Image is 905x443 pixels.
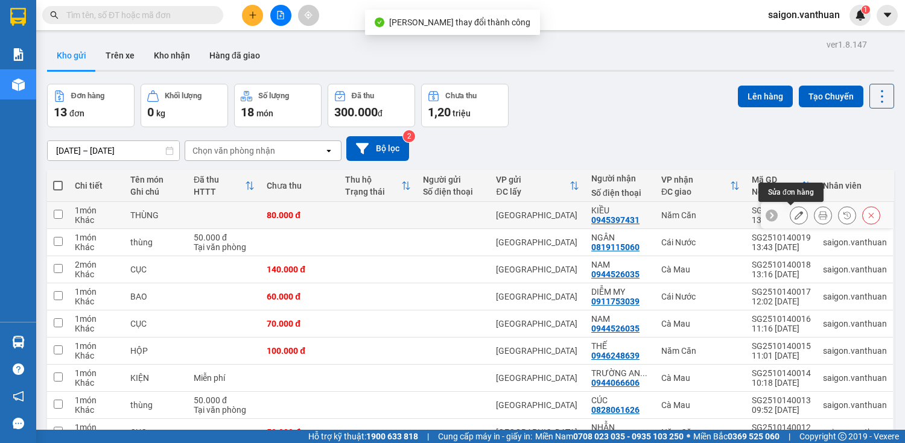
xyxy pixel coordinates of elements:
[496,210,579,220] div: [GEOGRAPHIC_DATA]
[75,324,118,333] div: Khác
[863,5,868,14] span: 1
[96,41,144,70] button: Trên xe
[142,10,240,25] div: Cái Nước
[270,5,291,26] button: file-add
[156,108,165,118] span: kg
[728,432,780,441] strong: 0369 525 060
[591,174,649,183] div: Người nhận
[789,430,790,443] span: |
[75,181,118,190] div: Chi tiết
[375,17,384,27] span: check-circle
[687,434,690,439] span: ⚪️
[790,206,808,224] div: Sửa đơn hàng
[752,405,811,415] div: 09:52 [DATE]
[352,92,374,100] div: Đã thu
[752,423,811,432] div: SG2510140012
[130,346,182,356] div: HỘP
[823,346,887,356] div: saigon.vanthuan
[752,341,811,351] div: SG2510140015
[799,86,863,107] button: Tạo Chuyến
[75,405,118,415] div: Khác
[496,237,579,247] div: [GEOGRAPHIC_DATA]
[752,287,811,297] div: SG2510140017
[308,430,418,443] span: Hỗ trợ kỹ thuật:
[428,105,451,119] span: 1,20
[823,292,887,301] div: saigon.vanthuan
[9,63,136,78] div: 50.000
[334,105,378,119] span: 300.000
[130,319,182,328] div: CỤC
[855,10,866,20] img: icon-new-feature
[445,92,477,100] div: Chưa thu
[591,423,649,432] div: NHẪN
[591,233,649,242] div: NGÂN
[661,265,740,274] div: Cà Mau
[746,170,817,202] th: Toggle SortBy
[661,400,740,410] div: Cà Mau
[130,400,182,410] div: thùng
[496,346,579,356] div: [GEOGRAPHIC_DATA]
[71,92,104,100] div: Đơn hàng
[752,368,811,378] div: SG2510140014
[490,170,585,202] th: Toggle SortBy
[194,233,255,242] div: 50.000 đ
[752,297,811,306] div: 12:02 [DATE]
[194,405,255,415] div: Tại văn phòng
[838,432,846,441] span: copyright
[9,64,28,77] span: CR :
[496,400,579,410] div: [GEOGRAPHIC_DATA]
[267,181,332,190] div: Chưa thu
[427,430,429,443] span: |
[75,287,118,297] div: 1 món
[194,373,255,383] div: Miễn phí
[591,378,640,388] div: 0944066606
[324,146,334,156] svg: open
[591,188,649,198] div: Số điện thoại
[591,368,649,378] div: TRƯỜNG AN ĐỒ NHÀ
[655,170,746,202] th: Toggle SortBy
[142,25,240,39] div: NGÂN
[242,5,263,26] button: plus
[752,324,811,333] div: 11:16 [DATE]
[47,84,135,127] button: Đơn hàng13đơn
[758,7,849,22] span: saigon.vanthuan
[591,341,649,351] div: THẾ
[661,427,740,437] div: Năm Căn
[241,105,254,119] span: 18
[346,136,409,161] button: Bộ lọc
[752,314,811,324] div: SG2510140016
[591,215,640,225] div: 0945397431
[661,292,740,301] div: Cái Nước
[752,242,811,252] div: 13:43 [DATE]
[496,319,579,328] div: [GEOGRAPHIC_DATA]
[75,233,118,242] div: 1 món
[877,5,898,26] button: caret-down
[752,269,811,279] div: 13:16 [DATE]
[75,314,118,324] div: 1 món
[752,260,811,269] div: SG2510140018
[267,319,332,328] div: 70.000 đ
[823,373,887,383] div: saigon.vanthuan
[13,363,24,375] span: question-circle
[752,233,811,242] div: SG2510140019
[591,287,649,297] div: DIỄM MY
[661,187,730,196] div: ĐC giao
[823,427,887,437] div: saigon.vanthuan
[882,10,893,20] span: caret-down
[116,84,132,101] span: SL
[591,242,640,252] div: 0819115060
[10,85,240,100] div: Tên hàng: thùng ( : 1 )
[453,108,471,118] span: triệu
[147,105,154,119] span: 0
[438,430,532,443] span: Cung cấp máy in - giấy in:
[661,346,740,356] div: Năm Căn
[234,84,322,127] button: Số lượng18món
[591,297,640,306] div: 0911753039
[47,41,96,70] button: Kho gửi
[423,175,484,184] div: Người gửi
[328,84,415,127] button: Đã thu300.000đ
[389,17,530,27] span: [PERSON_NAME] thay đổi thành công
[66,8,209,22] input: Tìm tên, số ĐT hoặc mã đơn
[752,175,801,184] div: Mã GD
[75,242,118,252] div: Khác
